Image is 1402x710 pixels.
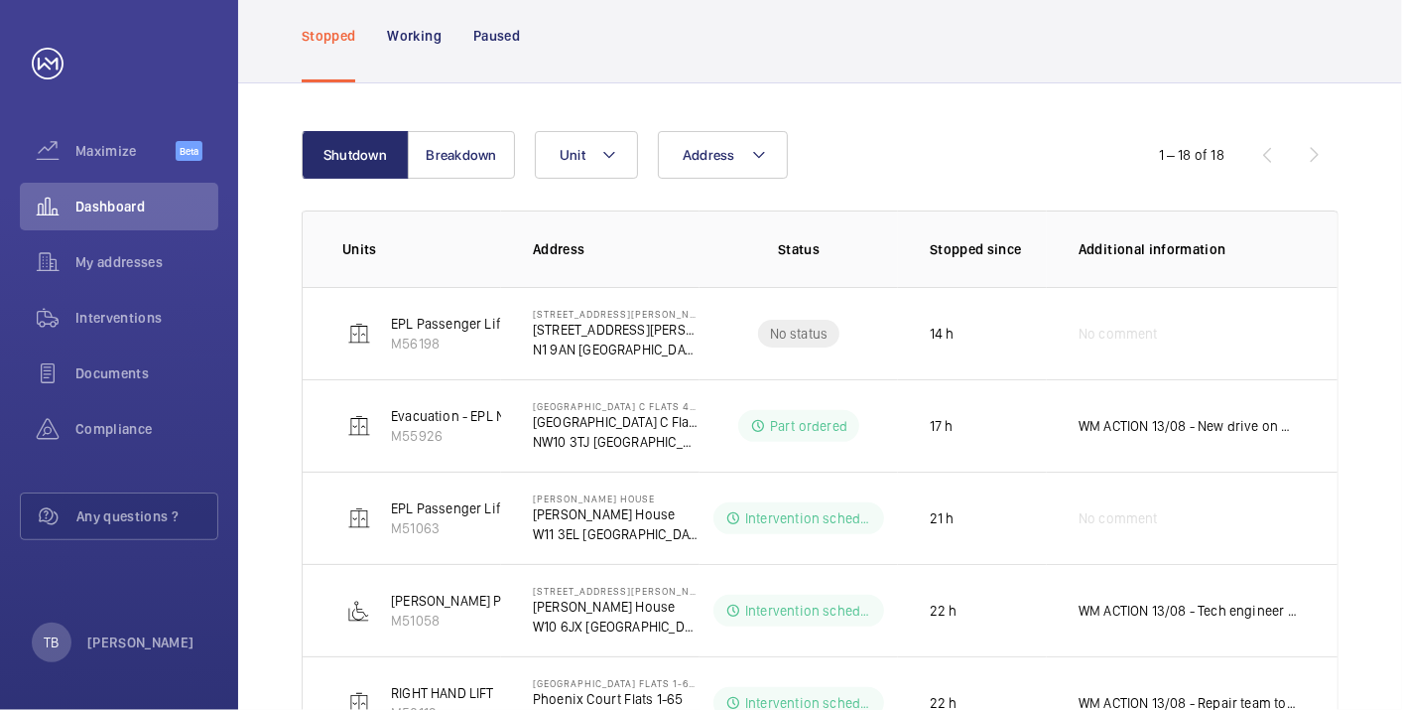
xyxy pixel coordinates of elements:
[347,506,371,530] img: elevator.svg
[535,131,638,179] button: Unit
[533,493,700,504] p: [PERSON_NAME] House
[342,239,501,259] p: Units
[533,585,700,597] p: [STREET_ADDRESS][PERSON_NAME]
[347,414,371,438] img: elevator.svg
[1079,601,1298,621] p: WM ACTION 13/08 - Tech engineer and service engineer to attend [DATE].
[533,677,700,689] p: [GEOGRAPHIC_DATA] Flats 1-65 - High Risk Building
[683,147,735,163] span: Address
[473,26,520,46] p: Paused
[533,432,700,452] p: NW10 3TJ [GEOGRAPHIC_DATA]
[1079,508,1158,528] span: No comment
[1079,239,1298,259] p: Additional information
[75,363,218,383] span: Documents
[533,617,700,637] p: W10 6JX [GEOGRAPHIC_DATA]
[533,689,700,709] p: Phoenix Court Flats 1-65
[387,26,441,46] p: Working
[391,334,505,354] p: M56198
[533,340,700,359] p: N1 9AN [GEOGRAPHIC_DATA]
[75,252,218,272] span: My addresses
[347,322,371,346] img: elevator.svg
[347,599,371,623] img: platform_lift.svg
[391,426,624,446] p: M55926
[391,683,494,703] p: RIGHT HAND LIFT
[930,508,955,528] p: 21 h
[930,239,1047,259] p: Stopped since
[533,400,700,412] p: [GEOGRAPHIC_DATA] C Flats 45-101 - High Risk Building
[44,633,59,652] p: TB
[658,131,788,179] button: Address
[533,597,700,617] p: [PERSON_NAME] House
[75,141,176,161] span: Maximize
[770,324,828,344] p: No status
[391,498,505,518] p: EPL Passenger Lift
[391,314,505,334] p: EPL Passenger Lift
[533,239,700,259] p: Address
[408,131,515,179] button: Breakdown
[1079,324,1158,344] span: No comment
[76,506,217,526] span: Any questions ?
[930,601,957,621] p: 22 h
[533,308,700,320] p: [STREET_ADDRESS][PERSON_NAME]
[770,416,847,436] p: Part ordered
[930,416,954,436] p: 17 h
[176,141,202,161] span: Beta
[302,26,355,46] p: Stopped
[391,518,505,538] p: M51063
[745,601,872,621] p: Intervention scheduled
[391,591,571,611] p: [PERSON_NAME] Platform Lift
[87,633,194,652] p: [PERSON_NAME]
[1079,416,1298,436] p: WM ACTION 13/08 - New drive on order, parts expected end of week due to delays from customes.
[75,197,218,216] span: Dashboard
[75,419,218,439] span: Compliance
[533,320,700,340] p: [STREET_ADDRESS][PERSON_NAME]
[391,611,571,631] p: M51058
[533,412,700,432] p: [GEOGRAPHIC_DATA] C Flats 45-101
[302,131,409,179] button: Shutdown
[391,406,624,426] p: Evacuation - EPL No 4 Flats 45-101 R/h
[533,504,700,524] p: [PERSON_NAME] House
[930,324,955,344] p: 14 h
[533,524,700,544] p: W11 3EL [GEOGRAPHIC_DATA]
[560,147,585,163] span: Unit
[745,508,872,528] p: Intervention scheduled
[1159,145,1224,165] div: 1 – 18 of 18
[713,239,884,259] p: Status
[75,308,218,328] span: Interventions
